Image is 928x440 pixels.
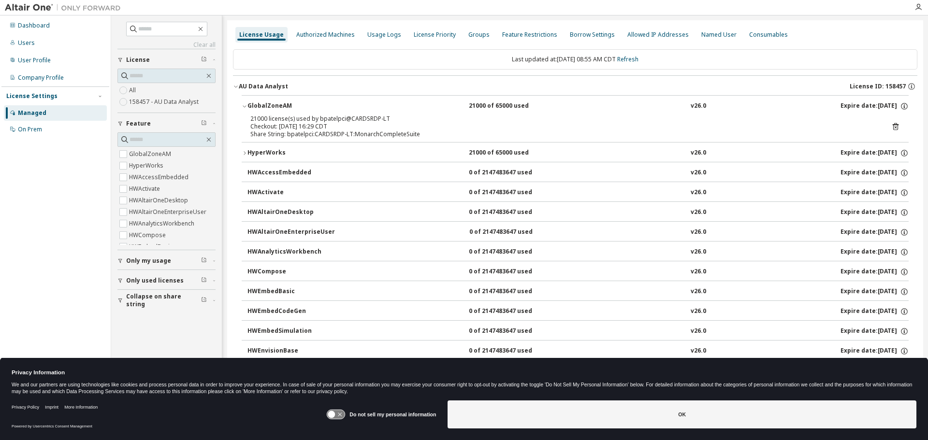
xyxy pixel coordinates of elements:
[247,347,334,355] div: HWEnvisionBase
[247,321,909,342] button: HWEmbedSimulation0 of 2147483647 usedv26.0Expire date:[DATE]
[691,188,706,197] div: v26.0
[247,202,909,223] button: HWAltairOneDesktop0 of 2147483647 usedv26.0Expire date:[DATE]
[841,208,909,217] div: Expire date: [DATE]
[117,270,216,291] button: Only used licenses
[117,113,216,134] button: Feature
[247,261,909,283] button: HWCompose0 of 2147483647 usedv26.0Expire date:[DATE]
[296,31,355,39] div: Authorized Machines
[129,195,190,206] label: HWAltairOneDesktop
[841,102,909,111] div: Expire date: [DATE]
[627,31,689,39] div: Allowed IP Addresses
[247,301,909,322] button: HWEmbedCodeGen0 of 2147483647 usedv26.0Expire date:[DATE]
[18,109,46,117] div: Managed
[468,31,490,39] div: Groups
[841,149,909,157] div: Expire date: [DATE]
[117,290,216,311] button: Collapse on share string
[201,120,207,128] span: Clear filter
[129,241,174,253] label: HWEmbedBasic
[850,83,906,90] span: License ID: 158457
[129,96,201,108] label: 158457 - AU Data Analyst
[247,248,334,256] div: HWAnalyticsWorkbench
[247,188,334,197] div: HWActivate
[247,162,909,184] button: HWAccessEmbedded0 of 2147483647 usedv26.0Expire date:[DATE]
[414,31,456,39] div: License Priority
[129,160,165,171] label: HyperWorks
[247,102,334,111] div: GlobalZoneAM
[18,126,42,133] div: On Prem
[469,102,556,111] div: 21000 of 65000 used
[129,206,208,218] label: HWAltairOneEnterpriseUser
[247,307,334,316] div: HWEmbedCodeGen
[841,228,909,237] div: Expire date: [DATE]
[126,120,151,128] span: Feature
[126,293,201,308] span: Collapse on share string
[239,31,284,39] div: License Usage
[247,169,334,177] div: HWAccessEmbedded
[691,287,706,296] div: v26.0
[841,347,909,355] div: Expire date: [DATE]
[469,228,556,237] div: 0 of 2147483647 used
[247,228,335,237] div: HWAltairOneEnterpriseUser
[841,268,909,276] div: Expire date: [DATE]
[250,115,877,123] div: 21000 license(s) used by bpatelpci@CARDSRDP-LT
[233,49,917,70] div: Last updated at: [DATE] 08:55 AM CDT
[233,76,917,97] button: AU Data AnalystLicense ID: 158457
[469,347,556,355] div: 0 of 2147483647 used
[469,287,556,296] div: 0 of 2147483647 used
[117,49,216,71] button: License
[129,85,138,96] label: All
[129,229,168,241] label: HWCompose
[617,55,638,63] a: Refresh
[691,347,706,355] div: v26.0
[701,31,737,39] div: Named User
[201,56,207,64] span: Clear filter
[247,222,909,243] button: HWAltairOneEnterpriseUser0 of 2147483647 usedv26.0Expire date:[DATE]
[201,277,207,284] span: Clear filter
[691,248,706,256] div: v26.0
[247,341,909,362] button: HWEnvisionBase0 of 2147483647 usedv26.0Expire date:[DATE]
[691,228,706,237] div: v26.0
[126,257,171,265] span: Only my usage
[469,307,556,316] div: 0 of 2147483647 used
[841,327,909,336] div: Expire date: [DATE]
[247,287,334,296] div: HWEmbedBasic
[469,169,556,177] div: 0 of 2147483647 used
[201,297,207,304] span: Clear filter
[242,142,909,164] button: HyperWorks21000 of 65000 usedv26.0Expire date:[DATE]
[18,57,51,64] div: User Profile
[841,287,909,296] div: Expire date: [DATE]
[841,248,909,256] div: Expire date: [DATE]
[691,208,706,217] div: v26.0
[469,188,556,197] div: 0 of 2147483647 used
[469,327,556,336] div: 0 of 2147483647 used
[502,31,557,39] div: Feature Restrictions
[129,171,190,183] label: HWAccessEmbedded
[201,257,207,265] span: Clear filter
[250,130,877,138] div: Share String: bpatelpci:CARDSRDP-LT:MonarchCompleteSuite
[841,169,909,177] div: Expire date: [DATE]
[841,188,909,197] div: Expire date: [DATE]
[691,307,706,316] div: v26.0
[18,22,50,29] div: Dashboard
[129,183,162,195] label: HWActivate
[247,208,334,217] div: HWAltairOneDesktop
[841,307,909,316] div: Expire date: [DATE]
[367,31,401,39] div: Usage Logs
[469,208,556,217] div: 0 of 2147483647 used
[18,74,64,82] div: Company Profile
[6,92,58,100] div: License Settings
[117,41,216,49] a: Clear all
[126,56,150,64] span: License
[247,327,334,336] div: HWEmbedSimulation
[691,327,706,336] div: v26.0
[691,149,706,157] div: v26.0
[247,182,909,203] button: HWActivate0 of 2147483647 usedv26.0Expire date:[DATE]
[129,218,196,229] label: HWAnalyticsWorkbench
[749,31,788,39] div: Consumables
[250,123,877,130] div: Checkout: [DATE] 16:29 CDT
[469,248,556,256] div: 0 of 2147483647 used
[129,148,173,160] label: GlobalZoneAM
[117,250,216,271] button: Only my usage
[126,277,184,284] span: Only used licenses
[18,39,35,47] div: Users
